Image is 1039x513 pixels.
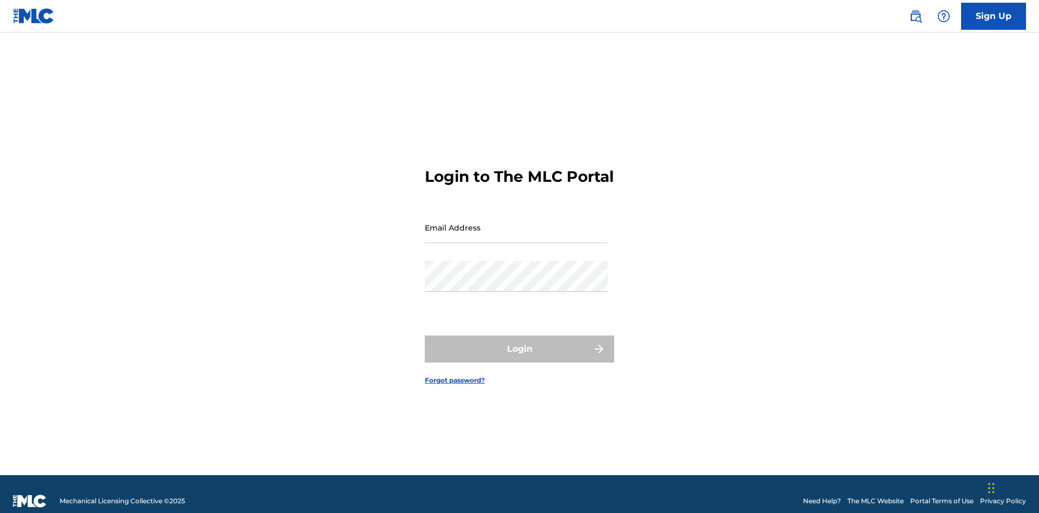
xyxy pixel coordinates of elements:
a: Portal Terms of Use [910,496,974,506]
iframe: Chat Widget [985,461,1039,513]
a: Privacy Policy [980,496,1026,506]
span: Mechanical Licensing Collective © 2025 [60,496,185,506]
a: Forgot password? [425,376,485,385]
img: MLC Logo [13,8,55,24]
a: The MLC Website [847,496,904,506]
a: Need Help? [803,496,841,506]
img: logo [13,495,47,508]
img: search [909,10,922,23]
a: Sign Up [961,3,1026,30]
h3: Login to The MLC Portal [425,167,614,186]
div: Help [933,5,955,27]
a: Public Search [905,5,926,27]
div: Drag [988,472,995,504]
img: help [937,10,950,23]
